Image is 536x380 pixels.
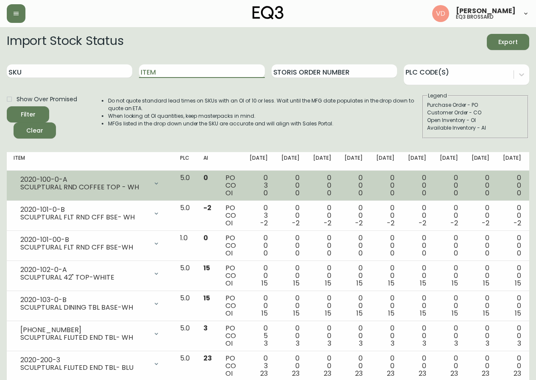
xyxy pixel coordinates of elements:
[264,338,268,348] span: 3
[225,218,233,228] span: OI
[440,355,458,377] div: 0 0
[281,204,300,227] div: 0 0
[387,218,394,228] span: -2
[313,325,331,347] div: 0 0
[496,152,528,171] th: [DATE]
[427,101,524,109] div: Purchase Order - PO
[281,325,300,347] div: 0 0
[376,355,394,377] div: 0 0
[17,95,77,104] span: Show Over Promised
[427,92,448,100] legend: Legend
[203,293,210,303] span: 15
[261,308,268,318] span: 15
[515,308,521,318] span: 15
[408,234,426,257] div: 0 0
[369,152,401,171] th: [DATE]
[408,355,426,377] div: 0 0
[344,264,363,287] div: 0 0
[7,152,173,171] th: Item
[261,278,268,288] span: 15
[225,308,233,318] span: OI
[7,106,49,122] button: Filter
[487,34,529,50] button: Export
[250,174,268,197] div: 0 3
[20,244,148,251] div: SCULPTURAL FLT RND CFF BSE-WH
[408,264,426,287] div: 0 0
[325,308,331,318] span: 15
[440,204,458,227] div: 0 0
[388,308,394,318] span: 15
[203,203,211,213] span: -2
[454,338,458,348] span: 3
[14,264,167,283] div: 2020-102-0-ASCULPTURAL 42" TOP-WHITE
[483,278,489,288] span: 15
[324,369,331,378] span: 23
[281,355,300,377] div: 0 0
[472,355,490,377] div: 0 0
[203,233,208,243] span: 0
[260,218,268,228] span: -2
[432,5,449,22] img: 34cbe8de67806989076631741e6a7c6b
[225,355,236,377] div: PO CO
[225,294,236,317] div: PO CO
[293,308,300,318] span: 15
[408,325,426,347] div: 0 0
[203,263,210,273] span: 15
[281,294,300,317] div: 0 0
[264,248,268,258] span: 0
[20,176,148,183] div: 2020-100-0-A
[225,338,233,348] span: OI
[281,174,300,197] div: 0 0
[390,248,394,258] span: 0
[486,338,489,348] span: 3
[482,218,489,228] span: -2
[355,218,363,228] span: -2
[173,321,197,351] td: 5.0
[20,206,148,214] div: 2020-101-0-B
[358,248,363,258] span: 0
[14,355,167,373] div: 2020-200-3SCULPTURAL FLUTED END TBL- BLU
[514,218,521,228] span: -2
[20,125,49,136] span: Clear
[472,174,490,197] div: 0 0
[450,369,458,378] span: 23
[454,188,458,198] span: 0
[517,248,521,258] span: 0
[517,188,521,198] span: 0
[356,278,363,288] span: 15
[376,294,394,317] div: 0 0
[472,264,490,287] div: 0 0
[456,8,516,14] span: [PERSON_NAME]
[472,234,490,257] div: 0 0
[420,278,426,288] span: 15
[225,264,236,287] div: PO CO
[344,204,363,227] div: 0 0
[275,152,306,171] th: [DATE]
[20,304,148,311] div: SCULPTURAL DINING TBL BASE-WH
[454,248,458,258] span: 0
[14,294,167,313] div: 2020-103-0-BSCULPTURAL DINING TBL BASE-WH
[344,294,363,317] div: 0 0
[358,188,363,198] span: 0
[313,234,331,257] div: 0 0
[419,369,426,378] span: 23
[482,369,489,378] span: 23
[7,34,123,50] h2: Import Stock Status
[517,338,521,348] span: 3
[456,14,494,19] h5: eq3 brossard
[250,294,268,317] div: 0 0
[197,152,219,171] th: AI
[14,234,167,253] div: 2020-101-00-BSCULPTURAL FLT RND CFF BSE-WH
[173,201,197,231] td: 5.0
[465,152,497,171] th: [DATE]
[14,325,167,343] div: [PHONE_NUMBER]SCULPTURAL FLUTED END TBL- WH
[401,152,433,171] th: [DATE]
[20,296,148,304] div: 2020-103-0-B
[433,152,465,171] th: [DATE]
[20,334,148,341] div: SCULPTURAL FLUTED END TBL- WH
[503,174,521,197] div: 0 0
[250,204,268,227] div: 0 3
[515,278,521,288] span: 15
[14,204,167,223] div: 2020-101-0-BSCULPTURAL FLT RND CFF BSE- WH
[253,6,284,19] img: logo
